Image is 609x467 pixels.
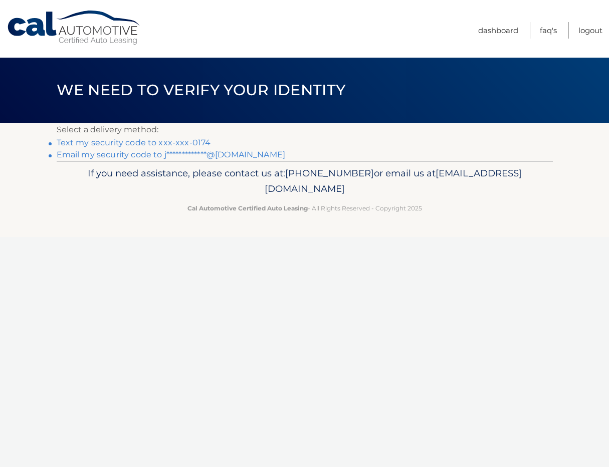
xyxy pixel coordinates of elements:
a: FAQ's [540,22,557,39]
a: Cal Automotive [7,10,142,46]
p: - All Rights Reserved - Copyright 2025 [63,203,546,213]
a: Text my security code to xxx-xxx-0174 [57,138,211,147]
p: Select a delivery method: [57,123,553,137]
span: We need to verify your identity [57,81,346,99]
a: Dashboard [478,22,518,39]
p: If you need assistance, please contact us at: or email us at [63,165,546,197]
span: [PHONE_NUMBER] [285,167,374,179]
strong: Cal Automotive Certified Auto Leasing [187,204,308,212]
a: Logout [578,22,602,39]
